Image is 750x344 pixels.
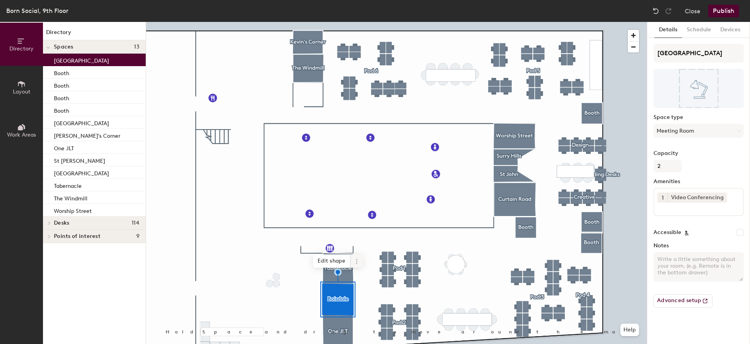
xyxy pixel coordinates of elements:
label: Amenities [654,178,744,185]
img: The space named Boisdale [654,69,744,108]
span: 1 [662,194,664,202]
div: Video Conferencing [668,193,727,203]
div: Born Social, 9th Floor [6,6,68,16]
button: Help [620,324,639,336]
p: Tabernacle [54,180,82,189]
button: Schedule [682,22,716,38]
img: Undo [652,7,660,15]
span: Desks [54,220,69,226]
span: Edit shape [313,254,350,268]
p: The Windmill [54,193,87,202]
span: 114 [132,220,139,226]
p: Booth [54,93,69,102]
label: Accessible [654,229,681,236]
img: Redo [664,7,672,15]
p: St [PERSON_NAME] [54,155,105,164]
label: Capacity [654,150,744,157]
button: Close [685,5,700,17]
span: Spaces [54,44,73,50]
button: Publish [708,5,739,17]
button: Details [654,22,682,38]
span: Layout [13,88,30,95]
p: [PERSON_NAME]'s Corner [54,130,120,139]
span: Directory [9,45,34,52]
button: Devices [716,22,745,38]
span: Work Areas [7,131,36,138]
button: 1 [657,193,668,203]
label: Space type [654,114,744,121]
label: Notes [654,243,744,249]
p: [GEOGRAPHIC_DATA] [54,55,109,64]
h1: Directory [43,28,146,40]
p: Booth [54,105,69,114]
span: 13 [134,44,139,50]
p: [GEOGRAPHIC_DATA] [54,118,109,127]
span: 9 [136,233,139,240]
p: [GEOGRAPHIC_DATA] [54,168,109,177]
p: Booth [54,68,69,77]
button: Advanced setup [654,294,712,308]
button: Meeting Room [654,124,744,138]
span: Points of interest [54,233,100,240]
p: Booth [54,80,69,89]
p: Worship Street [54,205,92,214]
p: One JLT [54,143,74,152]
